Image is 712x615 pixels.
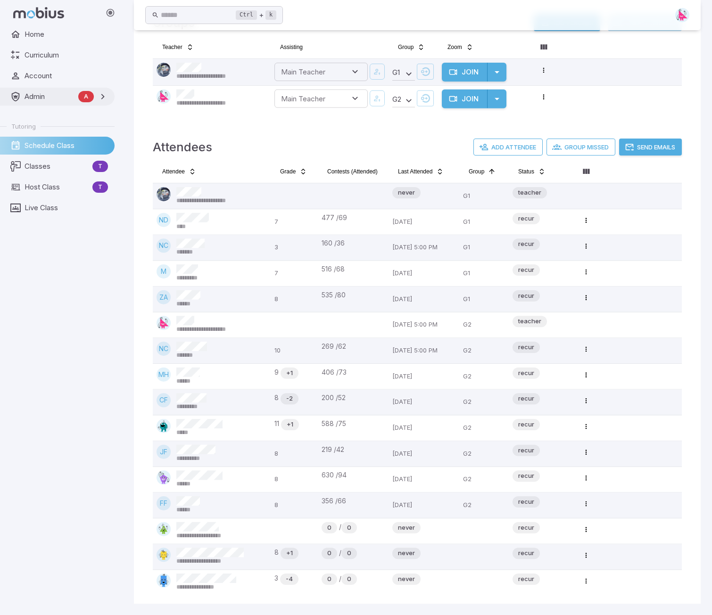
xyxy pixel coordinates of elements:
[392,290,455,308] p: [DATE]
[463,445,505,463] p: G2
[513,239,540,249] span: recur
[78,92,94,101] span: A
[473,139,543,156] button: Add Attendee
[157,393,171,407] div: CF
[463,264,505,282] p: G1
[322,574,337,584] span: 0
[392,393,455,411] p: [DATE]
[322,548,385,559] div: /
[469,168,484,175] span: Group
[322,393,385,402] div: 200 / 52
[392,93,415,107] div: G 2
[463,342,505,360] p: G2
[322,419,385,428] div: 588 / 75
[157,470,171,484] img: pentagon.svg
[442,90,488,108] button: Join
[392,445,455,463] p: [DATE]
[274,238,314,256] p: 3
[322,213,385,222] div: 477 / 69
[274,342,314,360] p: 10
[157,496,171,510] div: FF
[513,265,540,275] span: recur
[157,548,171,562] img: square.svg
[322,164,383,179] button: Contests (Attended)
[274,496,314,514] p: 8
[153,138,212,156] h4: Attendees
[281,368,298,379] div: Math is above age level
[157,40,199,55] button: Teacher
[157,213,171,227] div: ND
[162,43,182,51] span: Teacher
[274,368,279,379] span: 9
[322,238,385,248] div: 160 / 36
[392,238,455,256] p: [DATE] 5:00 PM
[463,187,505,205] p: G1
[447,43,462,51] span: Zoom
[236,9,276,21] div: +
[463,238,505,256] p: G1
[236,10,257,20] kbd: Ctrl
[11,122,36,131] span: Tutoring
[157,290,171,304] div: ZA
[341,523,357,533] span: 0
[463,419,505,437] p: G2
[442,40,479,55] button: Zoom
[274,574,278,585] span: 3
[341,574,357,584] span: 0
[157,90,171,104] img: right-triangle.svg
[392,368,455,385] p: [DATE]
[157,187,171,201] img: andrew.jpg
[274,470,314,488] p: 8
[274,264,314,282] p: 7
[513,497,540,507] span: recur
[322,574,337,585] div: Never Played
[322,549,337,558] span: 0
[322,496,385,506] div: 356 / 66
[25,140,108,151] span: Schedule Class
[513,420,540,429] span: recur
[349,92,361,105] button: Open
[463,164,501,179] button: Group
[274,445,314,463] p: 8
[157,316,171,330] img: right-triangle.svg
[392,342,455,360] p: [DATE] 5:00 PM
[442,63,488,82] button: Join
[513,369,540,378] span: recur
[463,290,505,308] p: G1
[25,71,108,81] span: Account
[280,574,298,585] div: Math is below age level
[518,168,534,175] span: Status
[392,164,449,179] button: Last Attended
[281,394,298,403] span: -2
[398,168,432,175] span: Last Attended
[157,63,171,77] img: andrew.jpg
[513,471,540,481] span: recur
[157,574,171,588] img: rectangle.svg
[463,368,505,385] p: G2
[322,574,385,585] div: /
[327,168,378,175] span: Contests (Attended)
[341,549,357,558] span: 0
[463,393,505,411] p: G2
[322,368,385,377] div: 406 / 73
[513,214,540,223] span: recur
[157,238,171,253] div: NC
[274,213,314,231] p: 7
[619,139,682,156] button: Send Emails
[579,164,594,179] button: Column visibility
[513,446,540,455] span: recur
[92,182,108,192] span: T
[463,496,505,514] p: G2
[281,419,299,430] div: Math is above age level
[25,91,75,102] span: Admin
[25,203,108,213] span: Live Class
[157,419,171,433] img: octagon.svg
[392,213,455,231] p: [DATE]
[281,420,299,429] span: +1
[536,40,551,55] button: Column visibility
[322,522,385,533] div: /
[280,43,303,51] span: Assisting
[322,264,385,274] div: 516 / 68
[25,161,89,172] span: Classes
[513,188,547,197] span: teacher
